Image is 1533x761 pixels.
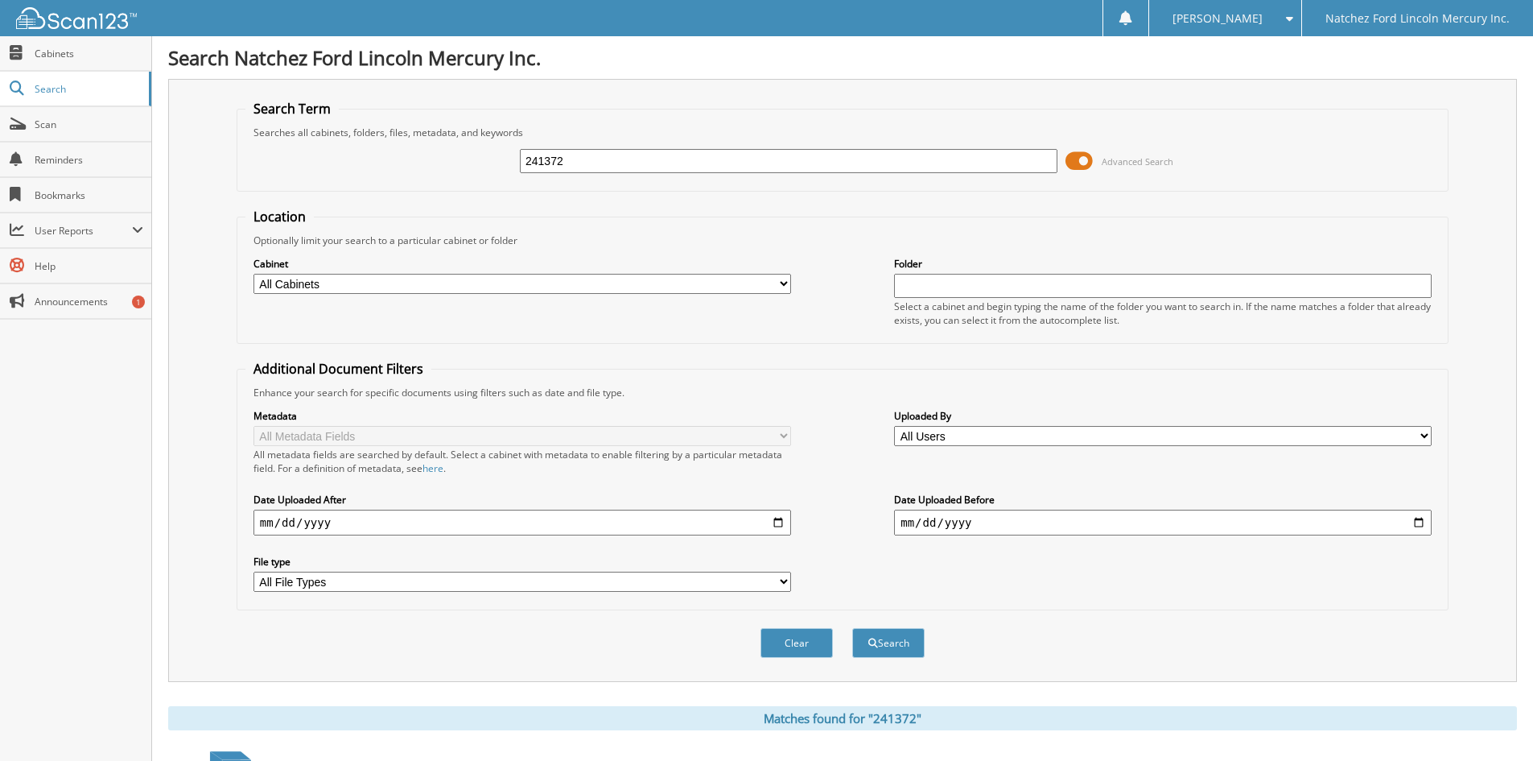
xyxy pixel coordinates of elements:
[35,295,143,308] span: Announcements
[894,493,1432,507] label: Date Uploaded Before
[422,461,443,475] a: here
[1325,14,1510,23] span: Natchez Ford Lincoln Mercury Inc.
[35,224,132,238] span: User Reports
[1172,14,1263,23] span: [PERSON_NAME]
[168,44,1517,71] h1: Search Natchez Ford Lincoln Mercury Inc.
[852,628,925,658] button: Search
[245,234,1440,247] div: Optionally limit your search to a particular cabinet or folder
[35,259,143,273] span: Help
[245,100,339,118] legend: Search Term
[253,409,791,423] label: Metadata
[253,493,791,507] label: Date Uploaded After
[894,409,1432,423] label: Uploaded By
[245,126,1440,139] div: Searches all cabinets, folders, files, metadata, and keywords
[894,510,1432,536] input: end
[35,82,141,96] span: Search
[168,706,1517,730] div: Matches found for "241372"
[894,300,1432,327] div: Select a cabinet and begin typing the name of the folder you want to search in. If the name match...
[245,386,1440,399] div: Enhance your search for specific documents using filters such as date and file type.
[35,47,143,60] span: Cabinets
[253,257,791,271] label: Cabinet
[760,628,833,658] button: Clear
[253,448,791,475] div: All metadata fields are searched by default. Select a cabinet with metadata to enable filtering b...
[35,118,143,131] span: Scan
[132,296,145,308] div: 1
[253,555,791,569] label: File type
[894,257,1432,271] label: Folder
[245,360,431,378] legend: Additional Document Filters
[16,7,137,29] img: scan123-logo-white.svg
[35,188,143,202] span: Bookmarks
[35,153,143,167] span: Reminders
[253,510,791,536] input: start
[1102,155,1173,168] span: Advanced Search
[245,208,314,225] legend: Location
